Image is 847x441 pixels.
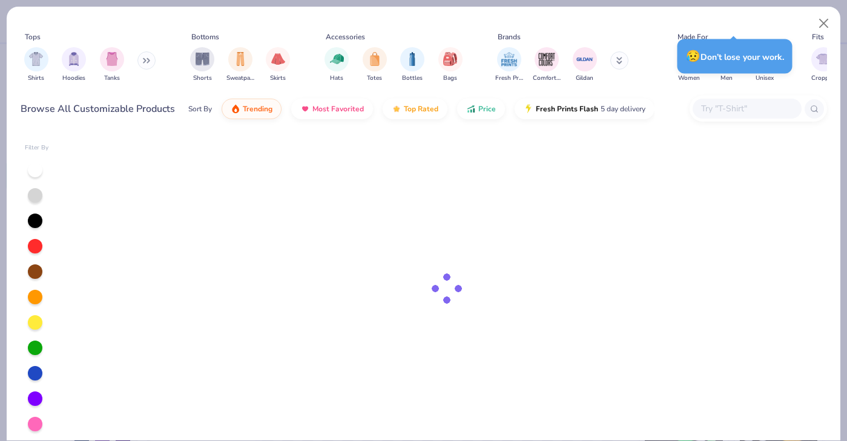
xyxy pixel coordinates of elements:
span: Gildan [576,74,593,83]
img: Tanks Image [105,52,119,66]
span: Comfort Colors [533,74,561,83]
button: filter button [363,47,387,83]
img: Bottles Image [406,52,419,66]
span: Women [678,74,700,83]
span: Fresh Prints Flash [536,104,598,114]
div: filter for Totes [363,47,387,83]
span: Skirts [270,74,286,83]
div: filter for Tanks [100,47,124,83]
img: TopRated.gif [392,104,401,114]
div: filter for Hats [325,47,349,83]
span: Price [478,104,496,114]
button: filter button [533,47,561,83]
span: Cropped [811,74,835,83]
span: 5 day delivery [601,102,645,116]
span: Fresh Prints [495,74,523,83]
div: Made For [677,31,708,42]
img: Sweatpants Image [234,52,247,66]
span: Unisex [756,74,774,83]
button: filter button [811,47,835,83]
div: filter for Gildan [573,47,597,83]
div: Filter By [25,143,49,152]
img: Skirts Image [271,52,285,66]
button: filter button [100,47,124,83]
div: filter for Cropped [811,47,835,83]
div: Browse All Customizable Products [21,102,175,116]
button: filter button [226,47,254,83]
button: Close [812,12,835,35]
span: Bottles [402,74,423,83]
span: Tanks [104,74,120,83]
img: Hats Image [330,52,344,66]
img: Bags Image [443,52,456,66]
button: filter button [438,47,463,83]
div: Accessories [326,31,365,42]
div: filter for Shirts [24,47,48,83]
button: Top Rated [383,99,447,119]
span: Bags [443,74,457,83]
button: filter button [573,47,597,83]
div: filter for Skirts [266,47,290,83]
div: Brands [498,31,521,42]
div: Tops [25,31,41,42]
img: Fresh Prints Image [500,50,518,68]
button: Fresh Prints Flash5 day delivery [515,99,654,119]
span: Shorts [193,74,212,83]
button: filter button [266,47,290,83]
span: Sweatpants [226,74,254,83]
span: Shirts [28,74,44,83]
span: Trending [243,104,272,114]
span: Hats [330,74,343,83]
button: Price [457,99,505,119]
img: Totes Image [368,52,381,66]
div: Fits [812,31,824,42]
div: filter for Comfort Colors [533,47,561,83]
button: filter button [495,47,523,83]
div: filter for Hoodies [62,47,86,83]
img: Cropped Image [816,52,830,66]
div: filter for Bottles [400,47,424,83]
span: Most Favorited [312,104,364,114]
div: filter for Bags [438,47,463,83]
button: Trending [222,99,282,119]
span: Top Rated [404,104,438,114]
div: Don’t lose your work. [677,39,793,74]
span: Totes [367,74,382,83]
button: filter button [190,47,214,83]
button: Most Favorited [291,99,373,119]
button: filter button [325,47,349,83]
div: Bottoms [191,31,219,42]
img: Gildan Image [576,50,594,68]
span: 😥 [686,48,700,64]
div: Sort By [188,103,212,114]
img: most_fav.gif [300,104,310,114]
input: Try "T-Shirt" [700,102,793,116]
button: filter button [24,47,48,83]
img: trending.gif [231,104,240,114]
button: filter button [400,47,424,83]
img: flash.gif [524,104,533,114]
img: Shirts Image [29,52,43,66]
span: Hoodies [62,74,85,83]
div: filter for Fresh Prints [495,47,523,83]
img: Hoodies Image [67,52,81,66]
span: Men [720,74,733,83]
div: filter for Shorts [190,47,214,83]
img: Shorts Image [196,52,209,66]
img: Comfort Colors Image [538,50,556,68]
div: filter for Sweatpants [226,47,254,83]
button: filter button [62,47,86,83]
